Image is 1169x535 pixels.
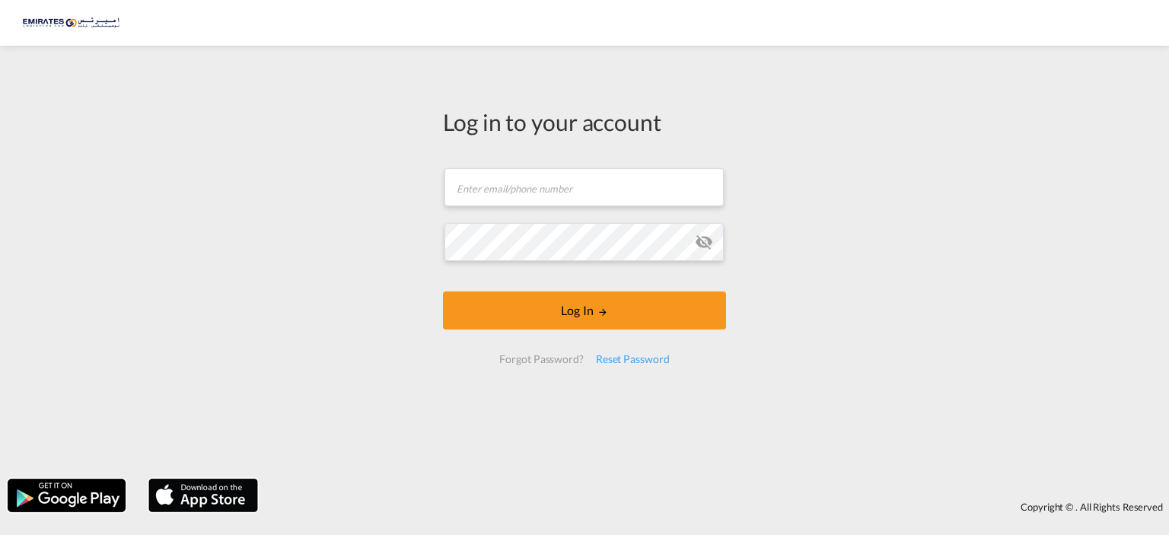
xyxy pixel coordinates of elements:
input: Enter email/phone number [444,168,724,206]
img: google.png [6,477,127,514]
div: Reset Password [590,346,676,373]
img: c67187802a5a11ec94275b5db69a26e6.png [23,6,126,40]
md-icon: icon-eye-off [695,233,713,251]
button: LOGIN [443,291,726,330]
div: Copyright © . All Rights Reserved [266,494,1169,520]
div: Log in to your account [443,106,726,138]
div: Forgot Password? [493,346,589,373]
img: apple.png [147,477,260,514]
